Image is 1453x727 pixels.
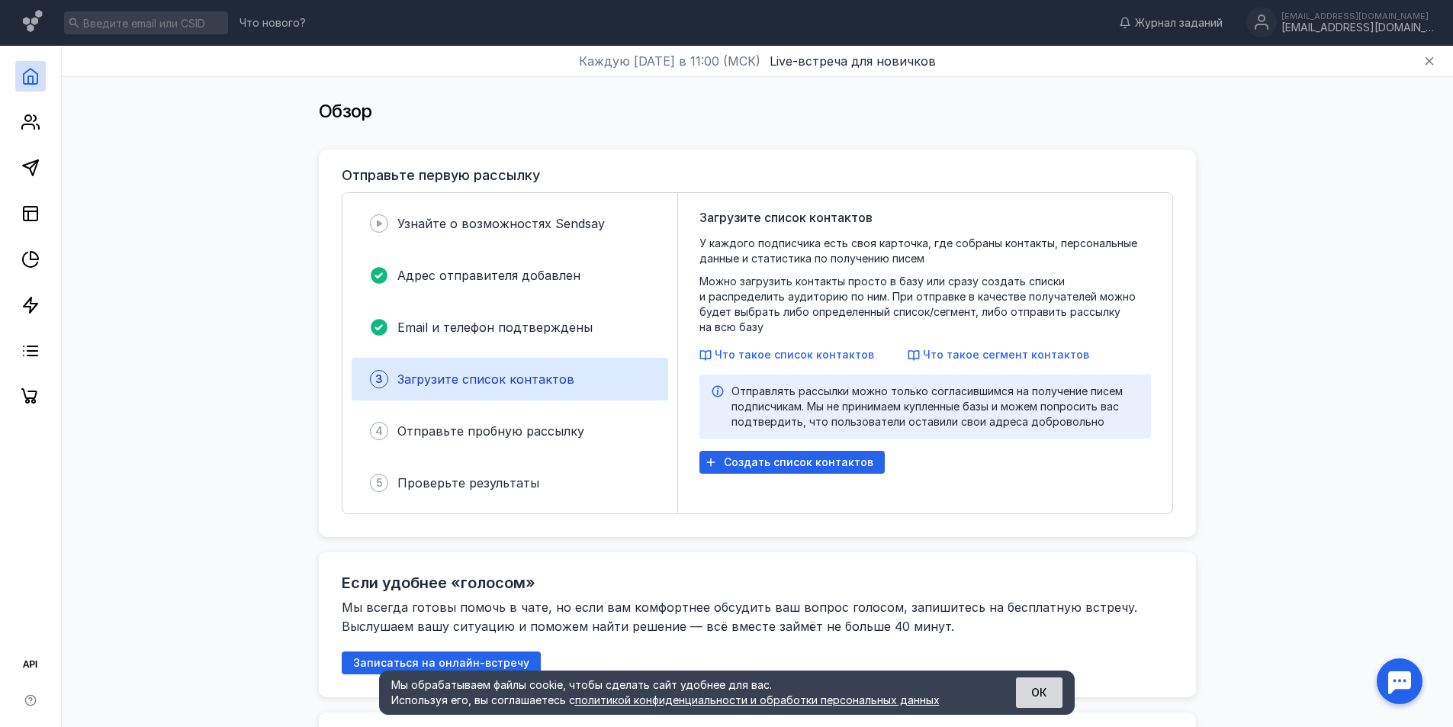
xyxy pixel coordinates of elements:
div: [EMAIL_ADDRESS][DOMAIN_NAME] [1281,21,1434,34]
span: Обзор [319,100,372,122]
span: Проверьте результаты [397,475,539,491]
span: Загрузите список контактов [397,372,574,387]
span: 5 [376,475,383,491]
span: Отправьте пробную рассылку [397,423,584,439]
span: Создать список контактов [724,456,873,469]
span: Журнал заданий [1135,15,1223,31]
a: Что нового? [232,18,313,28]
a: Журнал заданий [1111,15,1230,31]
span: Мы всегда готовы помочь в чате, но если вам комфортнее обсудить ваш вопрос голосом, запишитесь на... [342,600,1141,634]
span: 4 [375,423,383,439]
a: Записаться на онлайн-встречу [342,656,541,669]
h2: Если удобнее «голосом» [342,574,535,592]
span: Загрузите список контактов [699,208,873,227]
button: Что такое сегмент контактов [908,347,1089,362]
button: ОК [1016,677,1062,708]
h3: Отправьте первую рассылку [342,168,540,183]
button: Live-встреча для новичков [770,52,936,70]
button: Создать список контактов [699,451,885,474]
span: 3 [375,372,383,387]
a: политикой конфиденциальности и обработки персональных данных [575,693,940,706]
span: Live-встреча для новичков [770,53,936,69]
span: Каждую [DATE] в 11:00 (МСК) [579,52,760,70]
button: Записаться на онлайн-встречу [342,651,541,674]
button: Что такое список контактов [699,347,874,362]
input: Введите email или CSID [64,11,228,34]
span: Узнайте о возможностях Sendsay [397,216,605,231]
div: [EMAIL_ADDRESS][DOMAIN_NAME] [1281,11,1434,21]
div: Мы обрабатываем файлы cookie, чтобы сделать сайт удобнее для вас. Используя его, вы соглашаетесь c [391,677,979,708]
span: Что такое список контактов [715,348,874,361]
span: Что такое сегмент контактов [923,348,1089,361]
span: У каждого подписчика есть своя карточка, где собраны контакты, персональные данные и статистика п... [699,236,1151,335]
span: Записаться на онлайн-встречу [353,657,529,670]
span: Адрес отправителя добавлен [397,268,580,283]
span: Что нового? [239,18,306,28]
div: Отправлять рассылки можно только согласившимся на получение писем подписчикам. Мы не принимаем ку... [731,384,1139,429]
span: Email и телефон подтверждены [397,320,593,335]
